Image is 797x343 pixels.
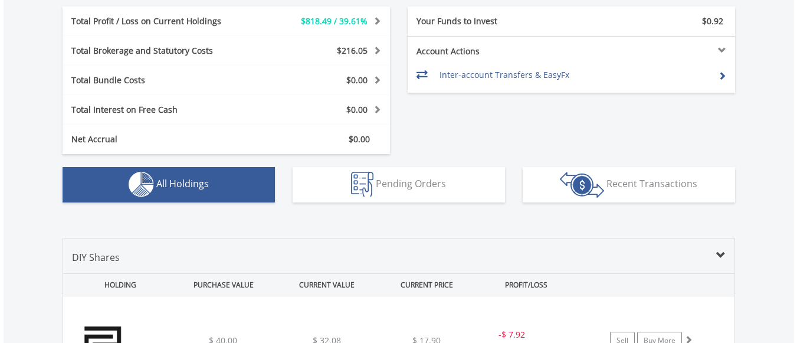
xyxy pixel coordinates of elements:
[501,329,525,340] span: $ 7.92
[156,177,209,190] span: All Holdings
[63,133,254,145] div: Net Accrual
[376,177,446,190] span: Pending Orders
[301,15,368,27] span: $818.49 / 39.61%
[346,74,368,86] span: $0.00
[63,45,254,57] div: Total Brokerage and Statutory Costs
[129,172,154,197] img: holdings-wht.png
[173,274,274,296] div: PURCHASE VALUE
[702,15,723,27] span: $0.92
[63,167,275,202] button: All Holdings
[476,274,577,296] div: PROFIT/LOSS
[379,274,473,296] div: CURRENT PRICE
[606,177,697,190] span: Recent Transactions
[346,104,368,115] span: $0.00
[337,45,368,56] span: $216.05
[277,274,378,296] div: CURRENT VALUE
[349,133,370,145] span: $0.00
[440,66,709,84] td: Inter-account Transfers & EasyFx
[64,274,171,296] div: HOLDING
[351,172,373,197] img: pending_instructions-wht.png
[560,172,604,198] img: transactions-zar-wht.png
[408,45,572,57] div: Account Actions
[523,167,735,202] button: Recent Transactions
[63,15,254,27] div: Total Profit / Loss on Current Holdings
[293,167,505,202] button: Pending Orders
[72,251,120,264] span: DIY Shares
[408,15,572,27] div: Your Funds to Invest
[63,74,254,86] div: Total Bundle Costs
[63,104,254,116] div: Total Interest on Free Cash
